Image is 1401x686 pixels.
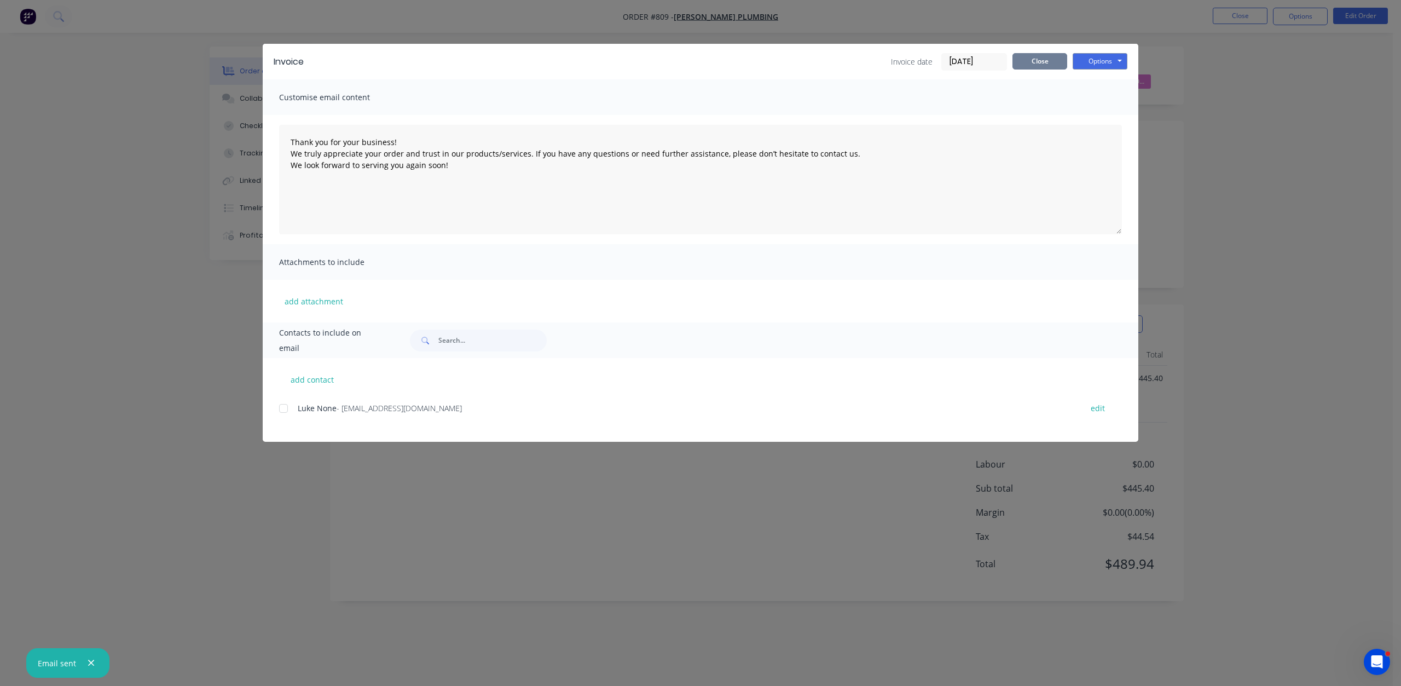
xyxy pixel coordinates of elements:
[279,325,383,356] span: Contacts to include on email
[274,55,304,68] div: Invoice
[1073,53,1127,70] button: Options
[1364,649,1390,675] iframe: Intercom live chat
[298,403,337,413] span: Luke None
[337,403,462,413] span: - [EMAIL_ADDRESS][DOMAIN_NAME]
[438,330,547,351] input: Search...
[279,371,345,388] button: add contact
[38,658,76,669] div: Email sent
[1084,401,1111,416] button: edit
[279,255,400,270] span: Attachments to include
[279,90,400,105] span: Customise email content
[1012,53,1067,70] button: Close
[279,293,349,309] button: add attachment
[279,125,1122,234] textarea: Thank you for your business! We truly appreciate your order and trust in our products/services. I...
[891,56,933,67] span: Invoice date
